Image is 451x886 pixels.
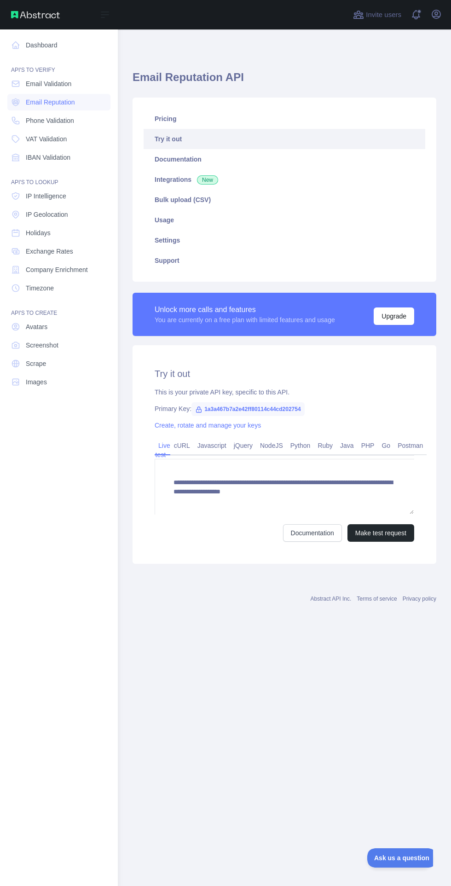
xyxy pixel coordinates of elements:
span: Exchange Rates [26,247,73,256]
a: Settings [144,230,425,250]
span: Holidays [26,228,51,237]
button: Make test request [347,524,414,542]
a: Holidays [7,225,110,241]
a: Privacy policy [403,596,436,602]
span: Email Validation [26,79,71,88]
a: Screenshot [7,337,110,353]
a: VAT Validation [7,131,110,147]
a: Email Reputation [7,94,110,110]
a: Java [336,438,358,453]
span: Invite users [366,10,401,20]
span: New [197,175,218,185]
div: Unlock more calls and features [155,304,335,315]
a: Integrations New [144,169,425,190]
a: Documentation [144,149,425,169]
span: IP Geolocation [26,210,68,219]
button: Invite users [351,7,403,22]
a: Create, rotate and manage your keys [155,422,261,429]
a: Try it out [144,129,425,149]
a: Dashboard [7,37,110,53]
span: Avatars [26,322,47,331]
span: VAT Validation [26,134,67,144]
h2: Try it out [155,367,414,380]
a: Documentation [283,524,342,542]
span: Scrape [26,359,46,368]
a: PHP [358,438,378,453]
a: Company Enrichment [7,261,110,278]
div: You are currently on a free plan with limited features and usage [155,315,335,324]
a: Bulk upload (CSV) [144,190,425,210]
span: 1a3a467b7a2e42ff80114c44cd202754 [191,402,305,416]
a: Go [378,438,394,453]
button: Upgrade [374,307,414,325]
a: IP Intelligence [7,188,110,204]
a: Scrape [7,355,110,372]
h1: Email Reputation API [133,70,436,92]
a: Live test [155,438,170,462]
a: Images [7,374,110,390]
a: Timezone [7,280,110,296]
span: Email Reputation [26,98,75,107]
a: Ruby [314,438,336,453]
a: Exchange Rates [7,243,110,260]
a: Python [287,438,314,453]
a: Avatars [7,318,110,335]
div: API'S TO LOOKUP [7,168,110,186]
a: IP Geolocation [7,206,110,223]
a: Abstract API Inc. [311,596,352,602]
span: Company Enrichment [26,265,88,274]
a: Postman [394,438,427,453]
span: Screenshot [26,341,58,350]
a: Usage [144,210,425,230]
span: Timezone [26,284,54,293]
img: Abstract API [11,11,60,18]
div: API'S TO CREATE [7,298,110,317]
a: Terms of service [357,596,397,602]
div: This is your private API key, specific to this API. [155,388,414,397]
span: IBAN Validation [26,153,70,162]
span: Images [26,377,47,387]
span: IP Intelligence [26,191,66,201]
a: IBAN Validation [7,149,110,166]
iframe: Toggle Customer Support [367,848,433,868]
a: cURL [170,438,194,453]
a: jQuery [230,438,256,453]
div: API'S TO VERIFY [7,55,110,74]
a: Support [144,250,425,271]
a: Email Validation [7,75,110,92]
a: Javascript [194,438,230,453]
div: Primary Key: [155,404,414,413]
a: Pricing [144,109,425,129]
span: Phone Validation [26,116,74,125]
a: Phone Validation [7,112,110,129]
a: NodeJS [256,438,287,453]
